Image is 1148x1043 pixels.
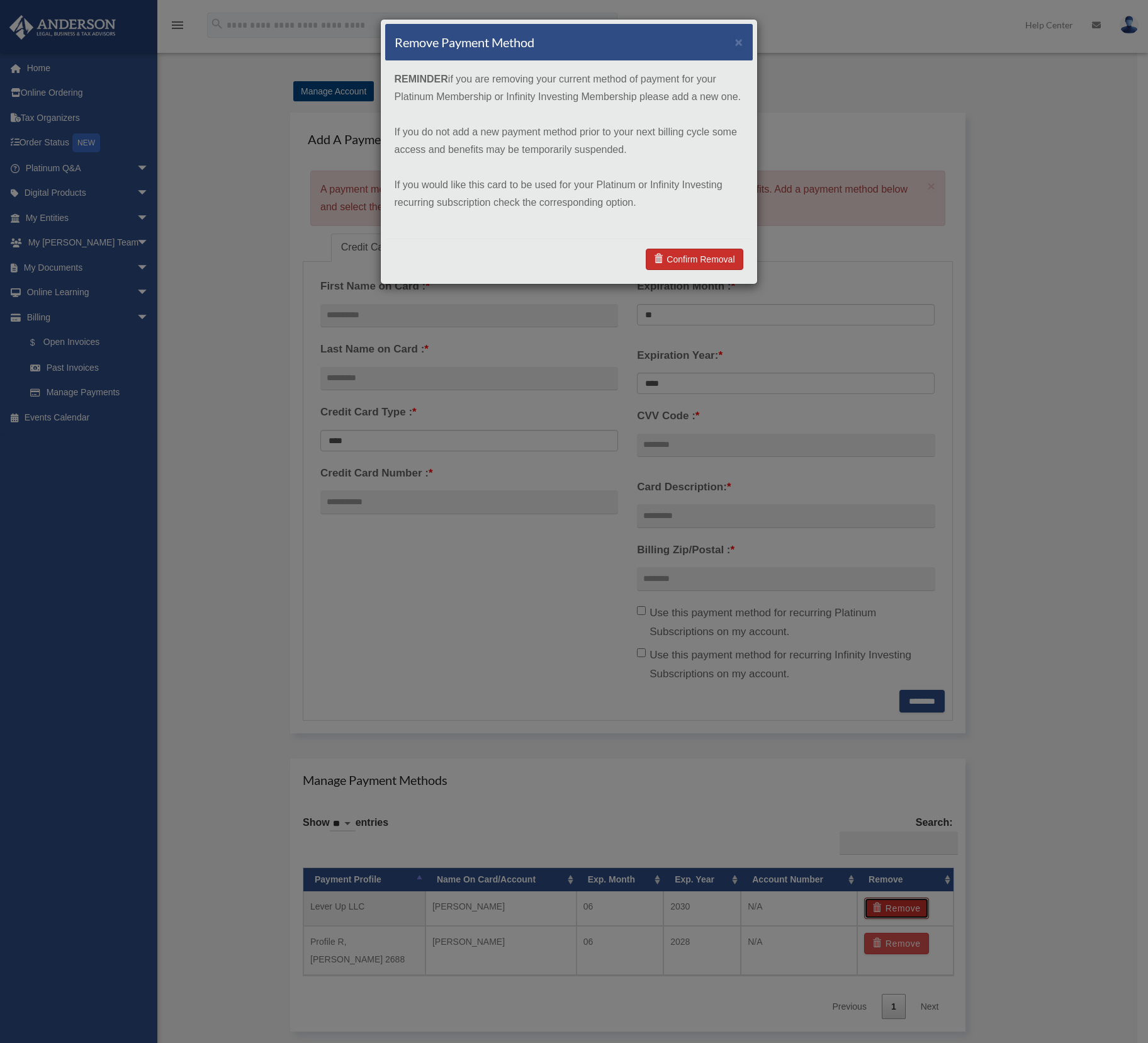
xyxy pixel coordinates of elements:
[395,74,448,84] strong: REMINDER
[735,35,743,48] button: ×
[395,176,743,211] p: If you would like this card to be used for your Platinum or Infinity Investing recurring subscrip...
[395,33,534,51] h4: Remove Payment Method
[395,123,743,159] p: If you do not add a new payment method prior to your next billing cycle some access and benefits ...
[646,249,743,270] a: Confirm Removal
[385,61,753,239] div: if you are removing your current method of payment for your Platinum Membership or Infinity Inves...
